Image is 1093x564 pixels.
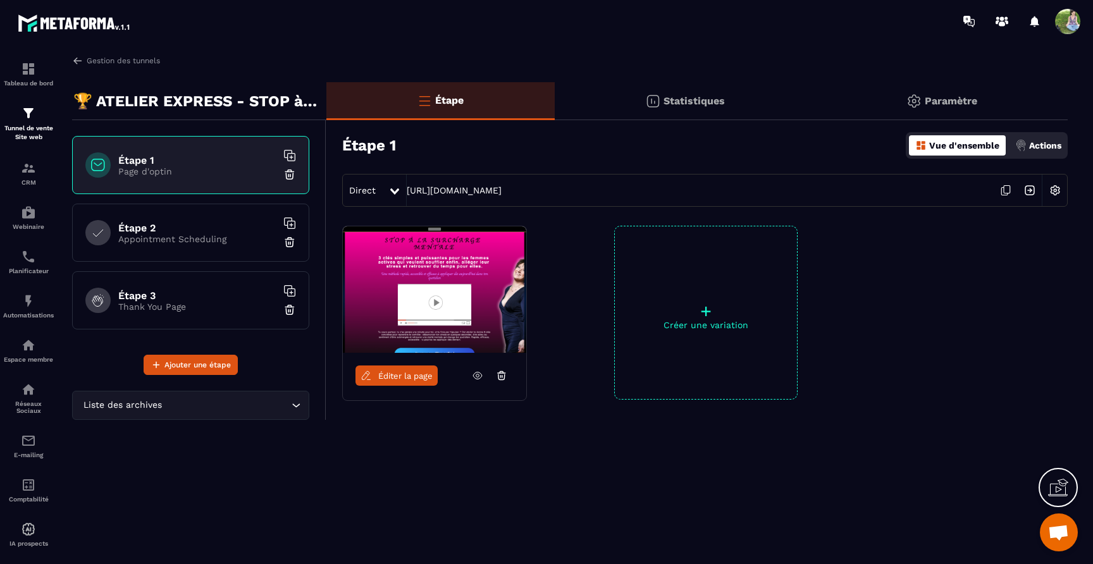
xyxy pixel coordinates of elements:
p: + [615,302,797,320]
p: Tunnel de vente Site web [3,124,54,142]
p: Page d'optin [118,166,276,176]
p: 🏆 ATELIER EXPRESS - STOP à la surcharge mentale [73,89,317,114]
img: setting-gr.5f69749f.svg [906,94,922,109]
p: Thank You Page [118,302,276,312]
button: Ajouter une étape [144,355,238,375]
a: formationformationCRM [3,151,54,195]
h3: Étape 1 [342,137,396,154]
span: Direct [349,185,376,195]
p: Automatisations [3,312,54,319]
p: Comptabilité [3,496,54,503]
p: IA prospects [3,540,54,547]
img: setting-w.858f3a88.svg [1043,178,1067,202]
a: Gestion des tunnels [72,55,160,66]
p: Paramètre [925,95,977,107]
img: trash [283,168,296,181]
p: Vue d'ensemble [929,140,999,150]
a: social-networksocial-networkRéseaux Sociaux [3,372,54,424]
p: E-mailing [3,451,54,458]
img: automations [21,522,36,537]
img: dashboard-orange.40269519.svg [915,140,927,151]
p: Appointment Scheduling [118,234,276,244]
p: Tableau de bord [3,80,54,87]
img: automations [21,205,36,220]
a: formationformationTunnel de vente Site web [3,96,54,151]
p: Réseaux Sociaux [3,400,54,414]
img: arrow-next.bcc2205e.svg [1018,178,1042,202]
span: Ajouter une étape [164,359,231,371]
p: Actions [1029,140,1061,150]
p: Espace membre [3,356,54,363]
p: Statistiques [664,95,725,107]
p: Étape [435,94,464,106]
img: automations [21,293,36,309]
h6: Étape 2 [118,222,276,234]
img: stats.20deebd0.svg [645,94,660,109]
p: Planificateur [3,267,54,274]
img: bars-o.4a397970.svg [417,93,432,108]
a: formationformationTableau de bord [3,52,54,96]
span: Liste des archives [80,398,164,412]
a: automationsautomationsAutomatisations [3,284,54,328]
img: automations [21,338,36,353]
a: accountantaccountantComptabilité [3,468,54,512]
img: actions.d6e523a2.png [1015,140,1027,151]
img: logo [18,11,132,34]
a: emailemailE-mailing [3,424,54,468]
p: Webinaire [3,223,54,230]
img: formation [21,161,36,176]
div: Ouvrir le chat [1040,513,1078,551]
img: trash [283,303,296,316]
h6: Étape 3 [118,290,276,302]
img: social-network [21,382,36,397]
img: image [343,226,526,353]
img: email [21,433,36,448]
div: Search for option [72,391,309,420]
a: automationsautomationsEspace membre [3,328,54,372]
img: formation [21,106,36,121]
img: trash [283,236,296,248]
img: accountant [21,477,36,493]
span: Éditer la page [378,371,433,381]
img: arrow [72,55,83,66]
p: CRM [3,179,54,186]
p: Créer une variation [615,320,797,330]
a: automationsautomationsWebinaire [3,195,54,240]
img: formation [21,61,36,77]
h6: Étape 1 [118,154,276,166]
input: Search for option [164,398,288,412]
a: schedulerschedulerPlanificateur [3,240,54,284]
a: [URL][DOMAIN_NAME] [407,185,502,195]
a: Éditer la page [355,365,438,386]
img: scheduler [21,249,36,264]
